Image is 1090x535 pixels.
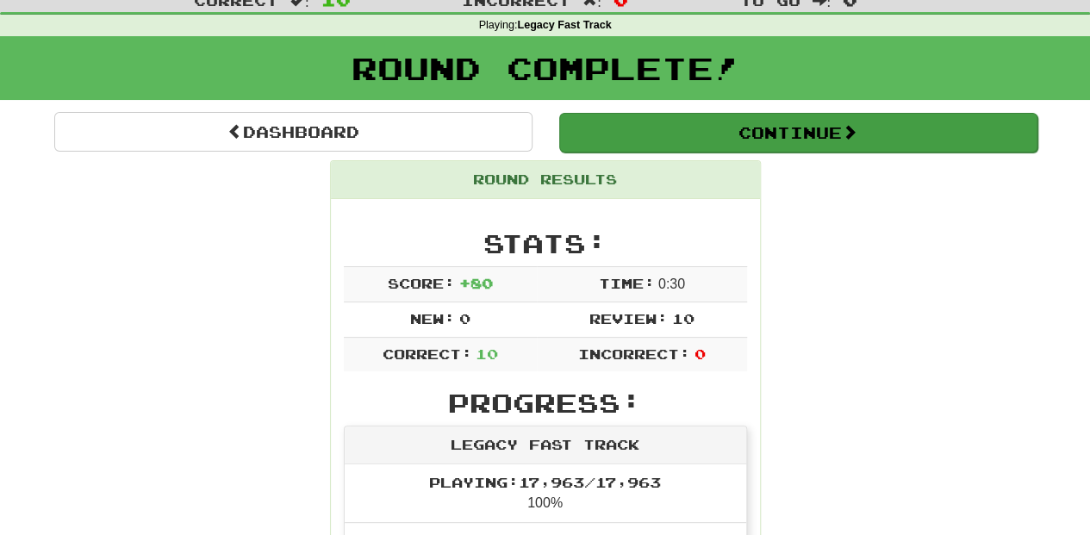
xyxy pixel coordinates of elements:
[589,310,668,327] span: Review:
[671,310,694,327] span: 10
[388,275,455,291] span: Score:
[382,345,471,362] span: Correct:
[476,345,498,362] span: 10
[578,345,690,362] span: Incorrect:
[658,277,685,291] span: 0 : 30
[54,112,533,152] a: Dashboard
[410,310,455,327] span: New:
[517,19,611,31] strong: Legacy Fast Track
[345,426,746,464] div: Legacy Fast Track
[345,464,746,523] li: 100%
[429,474,661,490] span: Playing: 17,963 / 17,963
[344,229,747,258] h2: Stats:
[458,310,470,327] span: 0
[598,275,654,291] span: Time:
[694,345,705,362] span: 0
[458,275,492,291] span: + 80
[6,51,1084,85] h1: Round Complete!
[344,389,747,417] h2: Progress:
[331,161,760,199] div: Round Results
[559,113,1037,152] button: Continue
